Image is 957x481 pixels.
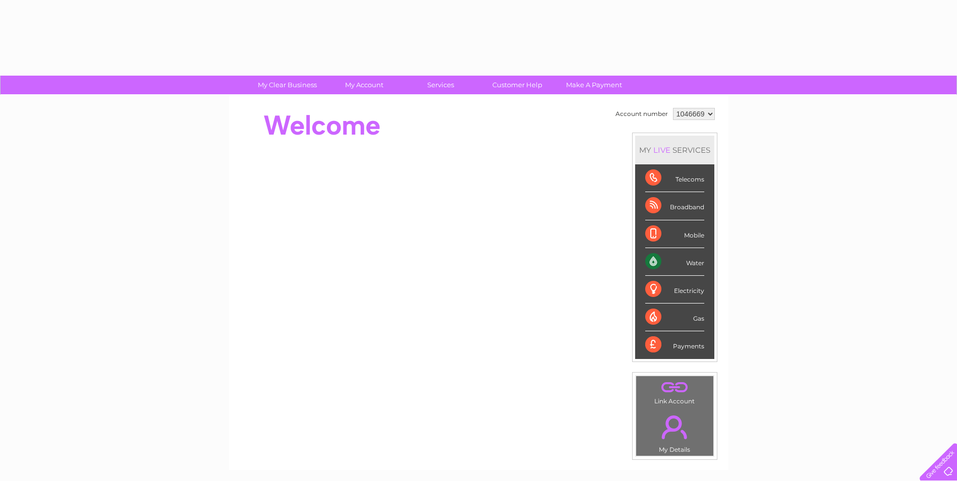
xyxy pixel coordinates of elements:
a: My Clear Business [246,76,329,94]
div: Gas [645,304,704,331]
div: MY SERVICES [635,136,714,164]
td: Account number [613,105,670,123]
a: Customer Help [476,76,559,94]
div: Telecoms [645,164,704,192]
a: Services [399,76,482,94]
td: Link Account [636,376,714,407]
div: LIVE [651,145,672,155]
a: My Account [322,76,406,94]
td: My Details [636,407,714,456]
div: Broadband [645,192,704,220]
a: . [639,379,711,396]
div: Water [645,248,704,276]
a: Make A Payment [552,76,636,94]
a: . [639,409,711,445]
div: Mobile [645,220,704,248]
div: Payments [645,331,704,358]
div: Electricity [645,276,704,304]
